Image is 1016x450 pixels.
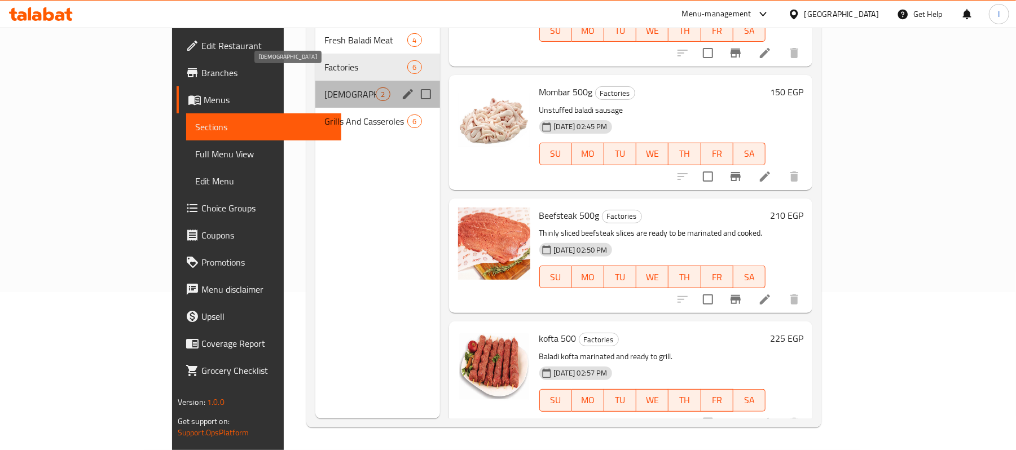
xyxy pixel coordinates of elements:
[315,81,439,108] div: [DEMOGRAPHIC_DATA]2edit
[706,145,729,162] span: FR
[738,392,761,408] span: SA
[201,39,333,52] span: Edit Restaurant
[673,145,696,162] span: TH
[315,54,439,81] div: Factories6
[577,269,600,285] span: MO
[668,389,701,412] button: TH
[195,120,333,134] span: Sections
[722,286,749,313] button: Branch-specific-item
[641,392,664,408] span: WE
[701,266,733,288] button: FR
[408,62,421,73] span: 6
[186,113,342,140] a: Sections
[549,368,612,378] span: [DATE] 02:57 PM
[706,269,729,285] span: FR
[201,364,333,377] span: Grocery Checklist
[733,19,766,42] button: SA
[376,89,389,100] span: 2
[706,23,729,39] span: FR
[178,425,249,440] a: Support.OpsPlatform
[596,87,635,100] span: Factories
[609,145,632,162] span: TU
[178,414,230,429] span: Get support on:
[758,416,772,430] a: Edit menu item
[315,22,439,139] nav: Menu sections
[539,389,572,412] button: SU
[770,84,803,100] h6: 150 EGP
[781,409,808,436] button: delete
[577,145,600,162] span: MO
[706,392,729,408] span: FR
[673,23,696,39] span: TH
[758,46,772,60] a: Edit menu item
[544,23,568,39] span: SU
[324,60,407,74] span: Factories
[722,409,749,436] button: Branch-specific-item
[738,23,761,39] span: SA
[781,39,808,67] button: delete
[696,41,720,65] span: Select to update
[696,165,720,188] span: Select to update
[544,269,568,285] span: SU
[572,389,604,412] button: MO
[539,83,593,100] span: Mombar 500g
[636,19,668,42] button: WE
[539,143,572,165] button: SU
[804,8,879,20] div: [GEOGRAPHIC_DATA]
[758,293,772,306] a: Edit menu item
[641,23,664,39] span: WE
[781,286,808,313] button: delete
[572,266,604,288] button: MO
[177,303,342,330] a: Upsell
[609,269,632,285] span: TU
[539,226,766,240] p: Thinly sliced beefsteak slices are ready to be marinated and cooked.
[579,333,618,346] span: Factories
[177,195,342,222] a: Choice Groups
[544,145,568,162] span: SU
[668,19,701,42] button: TH
[609,392,632,408] span: TU
[604,143,636,165] button: TU
[201,66,333,80] span: Branches
[696,411,720,435] span: Select to update
[407,33,421,47] div: items
[544,392,568,408] span: SU
[701,143,733,165] button: FR
[207,395,225,409] span: 1.0.0
[201,228,333,242] span: Coupons
[408,35,421,46] span: 4
[458,208,530,280] img: Beefsteak 500g
[577,392,600,408] span: MO
[195,147,333,161] span: Full Menu View
[701,389,733,412] button: FR
[733,143,766,165] button: SA
[641,269,664,285] span: WE
[458,84,530,156] img: Mombar 500g
[539,19,572,42] button: SU
[539,103,766,117] p: Unstuffed baladi sausage
[673,392,696,408] span: TH
[733,389,766,412] button: SA
[324,87,376,101] span: [DEMOGRAPHIC_DATA]
[781,163,808,190] button: delete
[758,170,772,183] a: Edit menu item
[186,140,342,167] a: Full Menu View
[668,143,701,165] button: TH
[177,222,342,249] a: Coupons
[407,114,421,128] div: items
[201,201,333,215] span: Choice Groups
[376,87,390,101] div: items
[539,207,600,224] span: Beefsteak 500g
[324,114,407,128] span: Grills And Casseroles
[539,350,766,364] p: Baladi kofta marinated and ready to grill.
[549,245,612,255] span: [DATE] 02:50 PM
[636,389,668,412] button: WE
[722,39,749,67] button: Branch-specific-item
[201,310,333,323] span: Upsell
[770,330,803,346] h6: 225 EGP
[177,330,342,357] a: Coverage Report
[604,266,636,288] button: TU
[201,337,333,350] span: Coverage Report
